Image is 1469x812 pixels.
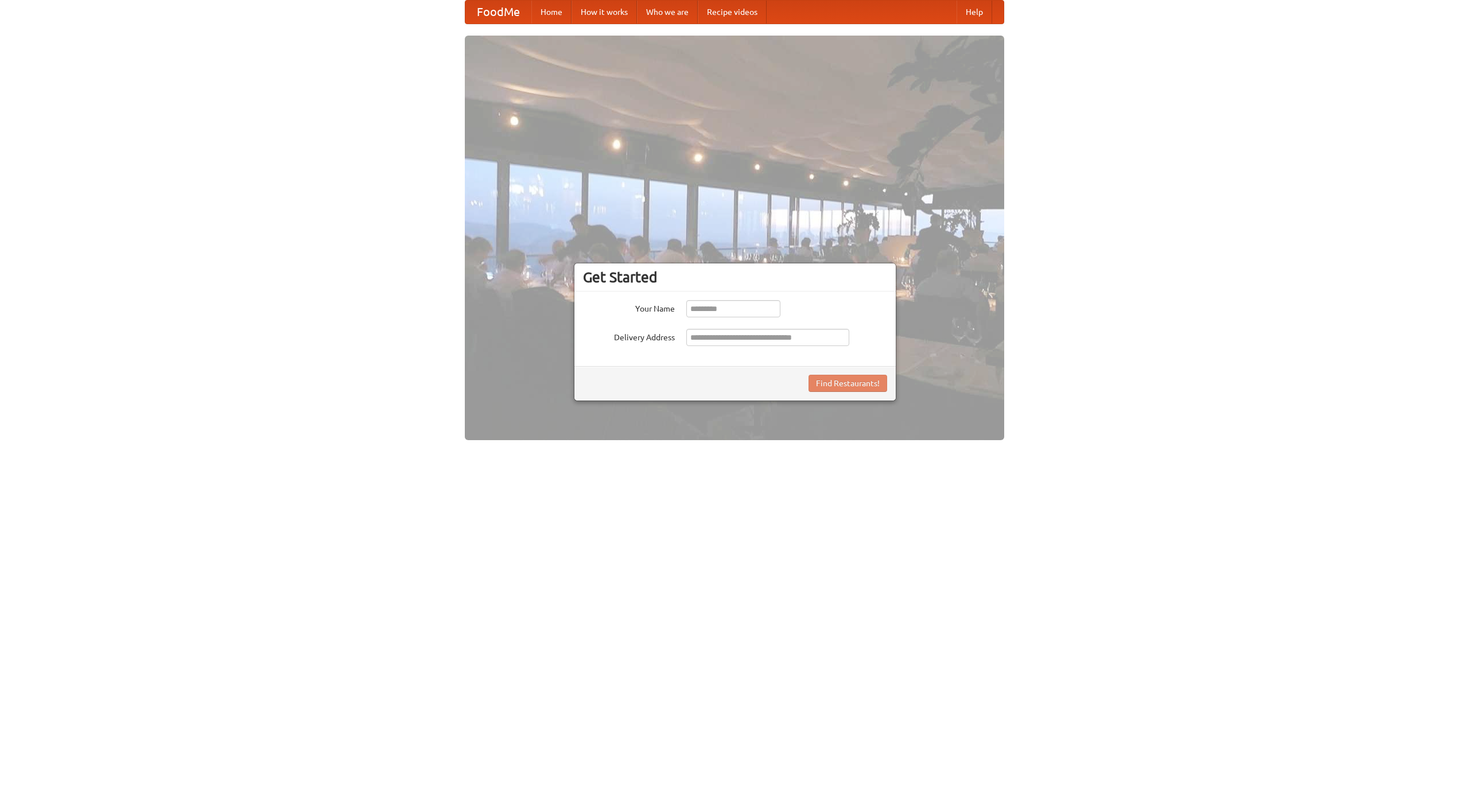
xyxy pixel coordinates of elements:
a: Home [531,1,572,24]
a: How it works [572,1,637,24]
button: Find Restaurants! [809,375,887,392]
a: FoodMe [465,1,531,24]
a: Help [957,1,992,24]
a: Recipe videos [698,1,767,24]
label: Delivery Address [583,329,675,343]
label: Your Name [583,300,675,314]
h3: Get Started [583,269,887,286]
a: Who we are [637,1,698,24]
